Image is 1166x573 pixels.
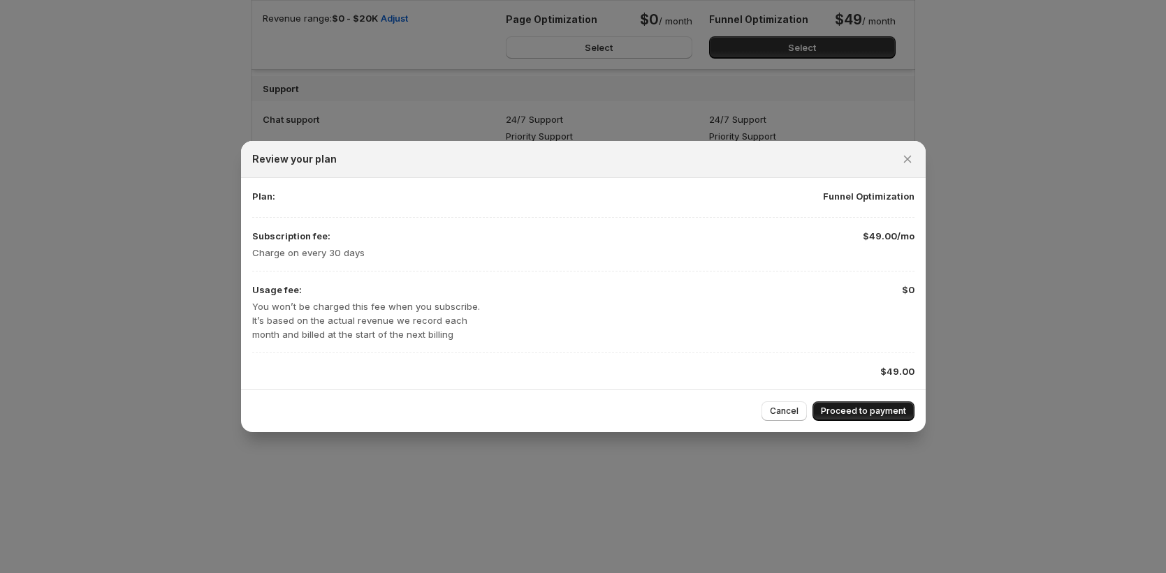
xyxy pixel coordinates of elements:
[863,229,914,243] p: $49.00/mo
[252,283,483,297] p: Usage fee:
[761,401,807,421] button: Cancel
[898,149,917,169] button: Close
[252,229,365,243] p: Subscription fee:
[770,405,799,417] span: Cancel
[252,189,275,203] p: Plan:
[880,364,914,378] p: $49.00
[252,299,483,341] p: You won’t be charged this fee when you subscribe. It’s based on the actual revenue we record each...
[252,246,365,260] p: Charge on every 30 days
[821,405,906,417] span: Proceed to payment
[252,152,337,166] h2: Review your plan
[902,283,914,297] p: $0
[812,401,914,421] button: Proceed to payment
[823,189,914,203] p: Funnel Optimization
